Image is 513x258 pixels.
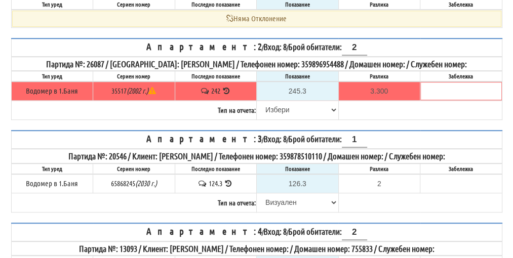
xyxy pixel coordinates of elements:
[200,86,211,95] span: История на забележките
[420,71,502,81] th: Забележка
[12,150,501,162] div: Партида №: 20546 / Клиент: [PERSON_NAME] / Телефонен номер: 359878510110 / Домашен номер: / Служе...
[198,179,209,188] span: История на забележките
[175,71,257,81] th: Последно показание
[218,105,256,114] b: Тип на отчета:
[288,226,367,236] span: Брой обитатели:
[12,11,501,26] div: Няма Oтклонение
[288,134,367,144] span: Брой обитатели:
[288,41,367,52] span: Брой обитатели:
[146,225,262,237] span: Апартамент: 4
[11,81,93,101] td: Водомер в 1.Баня
[146,133,262,144] span: Апартамент: 3
[263,226,287,236] span: Вход: 8
[257,163,339,174] th: Показание
[11,131,502,149] th: / /
[146,40,262,52] span: Апартамент: 2
[93,174,175,193] td: 65868245
[127,86,156,95] i: Метрологична годност до 2002г.
[263,41,287,52] span: Вход: 8
[11,223,502,241] th: / /
[175,163,257,174] th: Последно показание
[420,163,502,174] th: Забележка
[224,179,233,188] span: История на показанията
[211,86,220,95] span: 242
[11,174,93,193] td: Водомер в 1.Баня
[11,163,93,174] th: Тип уред
[12,58,501,70] div: Партида №: 26087 / [GEOGRAPHIC_DATA]: [PERSON_NAME] / Телефонен номер: 359896954488 / Домашен ном...
[135,179,157,188] i: Метрологична годност до 2030г.
[222,86,231,95] span: История на показанията
[338,71,420,81] th: Разлика
[11,71,93,81] th: Тип уред
[93,71,175,81] th: Сериен номер
[93,81,175,101] td: 35517
[263,134,287,144] span: Вход: 8
[12,242,501,254] div: Партида №: 13093 / Клиент: [PERSON_NAME] / Телефонен номер: / Домашен номер: 755833 / Служебен но...
[209,179,222,188] span: 124.3
[11,38,502,57] th: / /
[338,163,420,174] th: Разлика
[218,198,256,207] b: Тип на отчета:
[93,163,175,174] th: Сериен номер
[257,71,339,81] th: Показание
